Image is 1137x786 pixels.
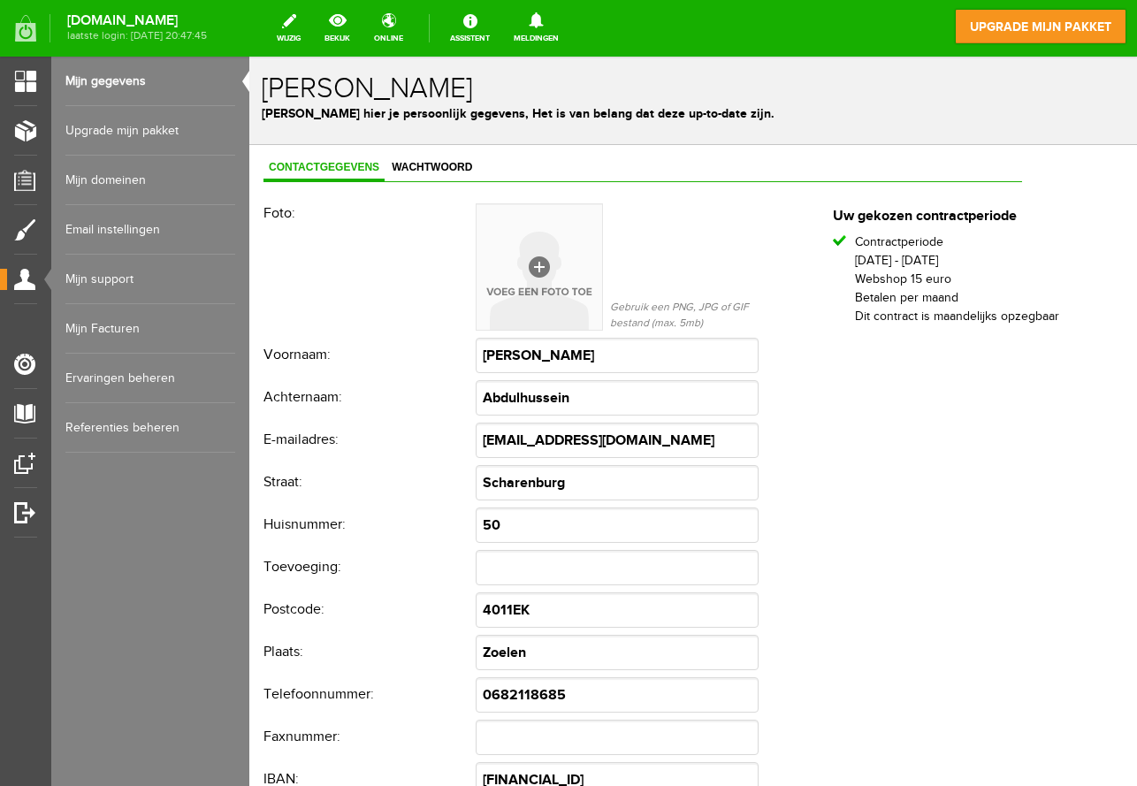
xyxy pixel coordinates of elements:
th: Toevoeging: [14,490,226,532]
a: Ervaringen beheren [65,354,235,403]
span: laatste login: [DATE] 20:47:45 [67,31,207,41]
th: Achternaam: [14,320,226,362]
div: Gebruik een PNG, JPG of GIF bestand (max. 5mb) [354,147,500,274]
a: Mijn gegevens [65,57,235,106]
th: Telefoonnummer: [14,617,226,660]
th: Faxnummer: [14,660,226,702]
p: [PERSON_NAME] hier je persoonlijk gegevens, Het is van belang dat deze up-to-date zijn. [12,48,875,66]
a: Upgrade mijn pakket [65,106,235,156]
a: Assistent [439,9,500,48]
a: Wachtwoord [137,99,228,125]
th: Straat: [14,405,226,447]
strong: [DOMAIN_NAME] [67,16,207,26]
a: Contactgegevens [14,99,135,125]
a: Meldingen [503,9,569,48]
th: E-mailadres: [14,362,226,405]
th: Plaats: [14,575,226,617]
h1: [PERSON_NAME] [12,17,875,48]
a: Mijn domeinen [65,156,235,205]
th: Huisnummer: [14,447,226,490]
a: upgrade mijn pakket [955,9,1126,44]
h2: Uw gekozen contractperiode [584,152,810,168]
a: Email instellingen [65,205,235,255]
th: IBAN: [14,702,226,744]
li: Contractperiode [DATE] - [DATE] Webshop 15 euro Betalen per maand Dit contract is maandelijks opz... [584,177,810,270]
a: online [363,9,414,48]
a: Referenties beheren [65,403,235,453]
a: wijzig [266,9,311,48]
th: Voornaam: [14,278,226,320]
a: bekijk [314,9,361,48]
span: Wachtwoord [137,104,228,117]
th: Postcode: [14,532,226,575]
span: Contactgegevens [14,104,135,117]
a: Mijn Facturen [65,304,235,354]
th: Foto: [14,143,226,278]
a: Mijn support [65,255,235,304]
